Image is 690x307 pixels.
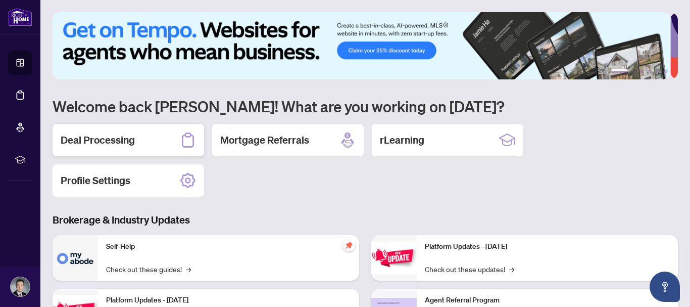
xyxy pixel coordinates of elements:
[371,242,417,274] img: Platform Updates - June 23, 2025
[8,8,32,26] img: logo
[650,272,680,302] button: Open asap
[186,264,191,275] span: →
[631,69,635,73] button: 2
[11,277,30,296] img: Profile Icon
[648,69,652,73] button: 4
[509,264,514,275] span: →
[611,69,627,73] button: 1
[664,69,668,73] button: 6
[106,264,191,275] a: Check out these guides!→
[425,241,670,252] p: Platform Updates - [DATE]
[53,213,678,227] h3: Brokerage & Industry Updates
[61,173,130,188] h2: Profile Settings
[220,133,309,147] h2: Mortgage Referrals
[106,241,351,252] p: Self-Help
[639,69,644,73] button: 3
[53,97,678,116] h1: Welcome back [PERSON_NAME]! What are you working on [DATE]?
[53,235,98,281] img: Self-Help
[425,295,670,306] p: Agent Referral Program
[425,264,514,275] a: Check out these updates!→
[380,133,424,147] h2: rLearning
[106,295,351,306] p: Platform Updates - [DATE]
[656,69,660,73] button: 5
[61,133,135,147] h2: Deal Processing
[53,12,670,79] img: Slide 0
[343,239,355,251] span: pushpin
